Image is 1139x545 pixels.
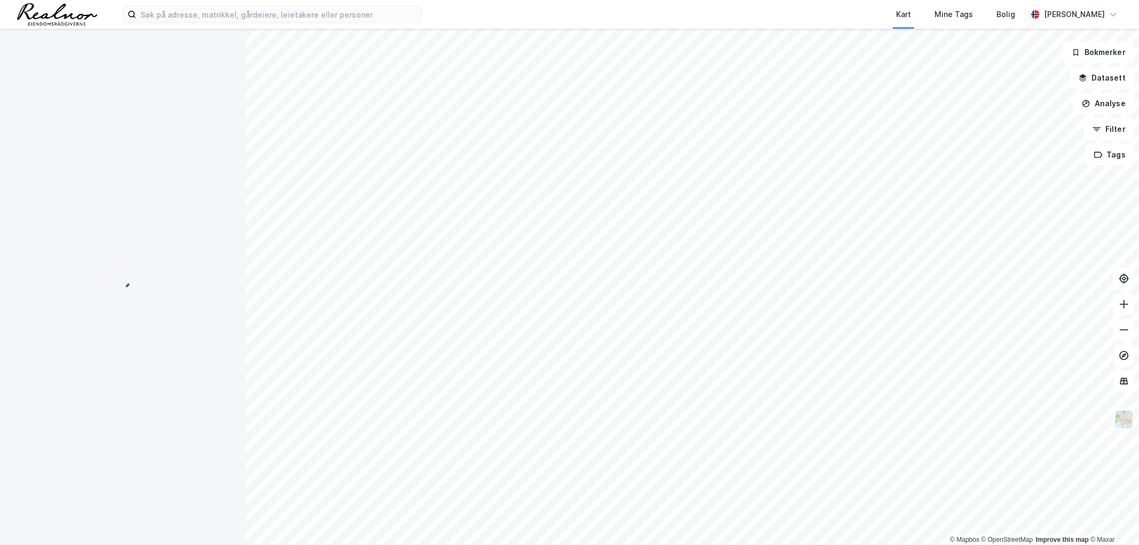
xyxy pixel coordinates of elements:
button: Bokmerker [1063,42,1135,63]
button: Datasett [1070,67,1135,89]
iframe: Chat Widget [1086,494,1139,545]
input: Søk på adresse, matrikkel, gårdeiere, leietakere eller personer [136,6,421,22]
div: Bolig [996,8,1015,21]
img: realnor-logo.934646d98de889bb5806.png [17,3,97,26]
img: Z [1114,409,1134,430]
div: Kart [896,8,911,21]
button: Tags [1085,144,1135,165]
button: Analyse [1073,93,1135,114]
a: Improve this map [1036,536,1089,543]
img: spinner.a6d8c91a73a9ac5275cf975e30b51cfb.svg [114,272,131,289]
div: [PERSON_NAME] [1044,8,1105,21]
a: OpenStreetMap [981,536,1033,543]
div: Kontrollprogram for chat [1086,494,1139,545]
a: Mapbox [950,536,979,543]
button: Filter [1083,119,1135,140]
div: Mine Tags [934,8,973,21]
